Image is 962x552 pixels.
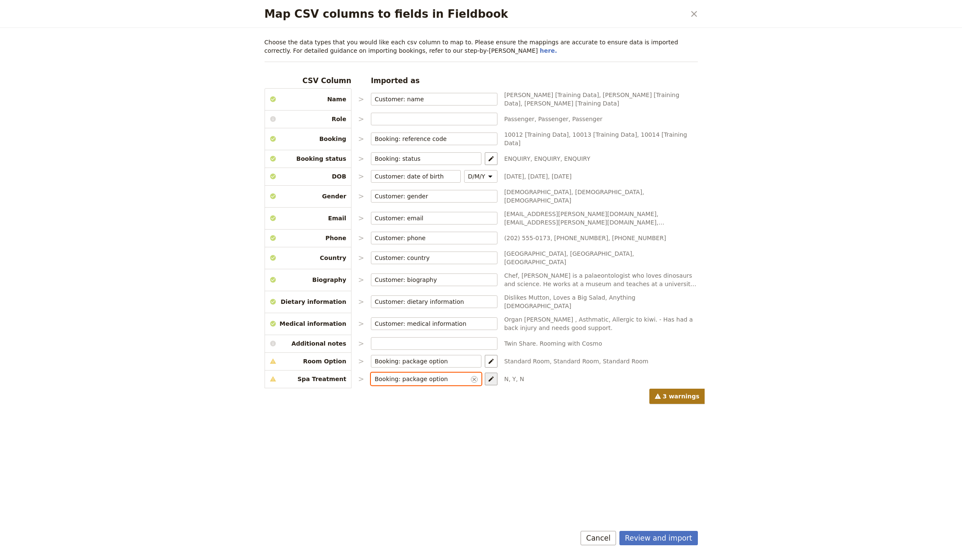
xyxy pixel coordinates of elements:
span: DOB [265,172,351,181]
input: ​Clear input [375,214,485,222]
span: Booking status [265,154,351,163]
input: ​Clear input [375,135,485,143]
button: Map statuses [485,152,497,165]
span: Phone [265,234,351,242]
input: ​Clear input [375,298,485,306]
span: (202) 555-0173, [PHONE_NUMBER], [PHONE_NUMBER] [504,234,698,242]
button: Map package options [485,373,497,385]
input: ​Clear input [375,154,469,163]
p: Choose the data types that you would like each csv column to map to. Please ensure the mappings a... [265,38,698,55]
span: ​ [487,234,494,242]
span: [DATE], [DATE], [DATE] [504,172,698,181]
span: [EMAIL_ADDRESS][PERSON_NAME][DOMAIN_NAME], [EMAIL_ADDRESS][PERSON_NAME][DOMAIN_NAME], [EMAIL_ADDR... [504,210,698,227]
h2: Map CSV columns to fields in Fieldbook [265,8,685,20]
p: > [358,253,364,263]
input: ​Clear input [375,192,485,200]
span: ​ [487,95,494,103]
span: Name [265,95,351,103]
h3: Imported as [371,76,497,86]
span: ​ [487,254,494,262]
button: Review and import [619,531,698,545]
button: Close dialog [687,7,701,21]
p: > [358,275,364,285]
span: ​ [487,319,494,328]
p: > [358,319,364,329]
p: > [358,356,364,366]
span: ​ [471,154,478,163]
span: Additional notes [265,339,351,348]
button: Cancel [581,531,616,545]
input: ​Clear input [375,375,469,383]
span: Country [265,254,351,262]
span: ​ [487,214,494,222]
span: Room Option [265,357,351,365]
span: ​ [471,375,478,383]
span: 10012 [Training Data], 10013 [Training Data], 10014 [Training Data] [504,130,698,147]
span: Passenger, Passenger, Passenger [504,115,698,123]
span: Organ [PERSON_NAME] , Asthmatic, Allergic to kiwi. - Has had a back injury and needs good support. [504,315,698,332]
span: [GEOGRAPHIC_DATA], [GEOGRAPHIC_DATA], [GEOGRAPHIC_DATA] [504,249,698,266]
span: ​ [487,192,494,200]
p: > [358,171,364,181]
p: > [358,191,364,201]
span: Gender [265,192,351,200]
span: ​ [450,172,457,181]
span: Dislikes Mutton, Loves a Big Salad, Anything [DEMOGRAPHIC_DATA] [504,293,698,310]
a: here. [540,47,557,54]
span: 3 warnings [649,389,705,404]
input: ​Clear input [375,172,449,181]
p: > [358,297,364,307]
span: Twin Share. Rooming with Cosmo [504,339,698,348]
span: ​ [487,135,494,143]
p: > [358,134,364,144]
p: > [358,374,364,384]
input: ​Clear input [375,276,485,284]
input: ​Clear input [375,234,485,242]
span: Medical information [265,319,351,328]
p: > [358,213,364,223]
h3: CSV Column [265,76,351,86]
p: > [358,114,364,124]
input: ​Clear input [375,254,485,262]
p: > [358,233,364,243]
p: > [358,154,364,164]
span: Email [265,214,351,222]
span: Standard Room, Standard Room, Standard Room [504,357,698,365]
span: ​ [471,357,478,365]
span: ENQUIRY, ENQUIRY, ENQUIRY [504,154,698,163]
span: Role [265,115,351,123]
span: [DEMOGRAPHIC_DATA], [DEMOGRAPHIC_DATA], [DEMOGRAPHIC_DATA] [504,188,698,205]
span: Spa Treatment [265,375,351,383]
span: Booking [265,135,351,143]
input: ​Clear input [375,357,469,365]
span: N, Y, N [504,375,698,383]
span: Dietary information [265,298,351,306]
span: ​ [487,298,494,306]
span: Biography [265,276,351,284]
p: > [358,94,364,104]
p: > [358,338,364,349]
span: [PERSON_NAME] [Training Data], [PERSON_NAME] [Training Data], [PERSON_NAME] [Training Data] [504,91,698,108]
input: ​Clear input [375,319,485,328]
button: Map package options [485,355,497,368]
span: Chef, [PERSON_NAME] is a palaeontologist who loves dinosaurs and science. He works at a museum an... [504,271,698,288]
button: Clear input [471,376,478,383]
span: ​ [487,276,494,284]
input: ​Clear input [375,95,485,103]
